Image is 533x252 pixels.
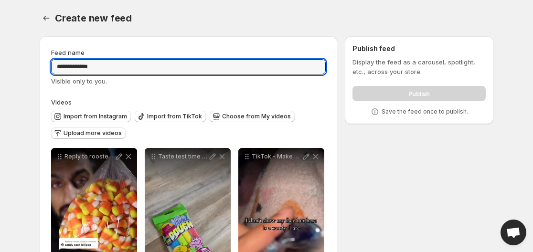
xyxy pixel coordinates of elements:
span: Videos [51,98,72,106]
span: Import from Instagram [64,113,127,120]
span: Import from TikTok [147,113,202,120]
span: Upload more videos [64,129,122,137]
button: Settings [40,11,53,25]
button: Import from Instagram [51,111,131,122]
h2: Publish feed [352,44,486,53]
div: Open chat [501,220,526,245]
span: Create new feed [55,12,132,24]
p: TikTok - Make Your Day [252,153,301,160]
span: Visible only to you. [51,77,107,85]
span: Choose from My videos [222,113,291,120]
p: Taste test time This was SOOOOO sour I loved it facetwistersca [158,153,208,160]
button: Upload more videos [51,127,126,139]
button: Choose from My videos [210,111,295,122]
p: Reply to rooster_swolo candycorn candy corn candyshop cupcake i [64,153,114,160]
p: Save the feed once to publish. [382,108,468,115]
button: Import from TikTok [135,111,206,122]
span: Feed name [51,49,85,56]
p: Display the feed as a carousel, spotlight, etc., across your store. [352,57,486,76]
